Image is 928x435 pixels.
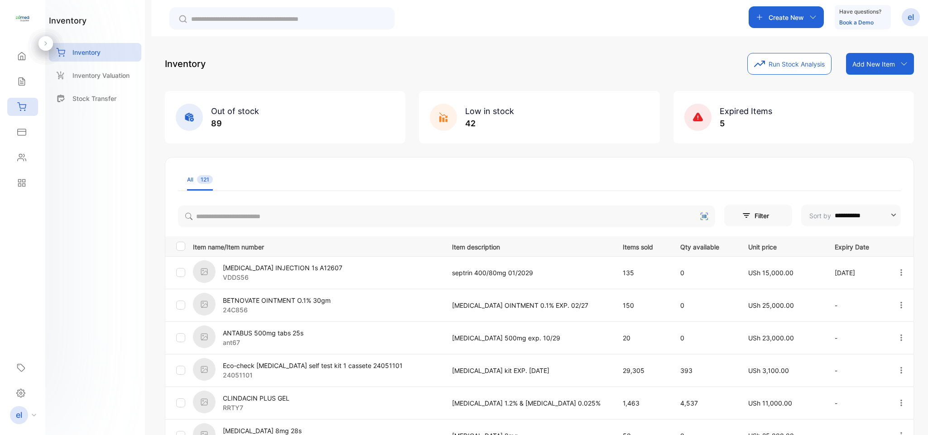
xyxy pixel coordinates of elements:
p: 89 [211,117,259,129]
p: Create New [769,13,804,22]
p: [MEDICAL_DATA] OINTMENT 0.1% EXP. 02/27 [452,301,604,310]
p: BETNOVATE OINTMENT O.1% 30gm [223,296,331,305]
p: 0 [680,333,730,343]
p: 0 [680,301,730,310]
span: USh 15,000.00 [748,269,793,277]
p: Add New Item [852,59,895,69]
p: - [835,333,879,343]
p: - [835,366,879,375]
span: Low in stock [465,106,514,116]
p: Unit price [748,240,816,252]
span: USh 3,100.00 [748,367,789,374]
p: 150 [623,301,662,310]
span: 121 [197,175,213,184]
span: Out of stock [211,106,259,116]
p: Item description [452,240,604,252]
p: 135 [623,268,662,277]
img: item [193,391,216,413]
p: [MEDICAL_DATA] INJECTION 1s A12607 [223,263,342,272]
p: - [835,398,879,408]
p: Inventory Valuation [72,71,130,80]
img: item [193,358,216,381]
p: 4,537 [680,398,730,408]
button: Run Stock Analysis [747,53,832,75]
p: 24C856 [223,305,331,315]
p: [MEDICAL_DATA] 1.2% & [MEDICAL_DATA] 0.025% [452,398,604,408]
p: 20 [623,333,662,343]
p: 24051101 [223,370,403,380]
p: 5 [720,117,772,129]
p: el [16,409,22,421]
img: item [193,293,216,315]
p: 393 [680,366,730,375]
p: [MEDICAL_DATA] kit EXP. [DATE] [452,366,604,375]
span: USh 25,000.00 [748,301,794,309]
p: Eco-check [MEDICAL_DATA] self test kit 1 cassete 24051101 [223,361,403,370]
p: Have questions? [839,7,881,16]
p: Expiry Date [835,240,879,252]
p: septrin 400/80mg 01/2029 [452,268,604,277]
p: 1,463 [623,398,662,408]
a: Inventory Valuation [49,66,141,85]
p: Sort by [809,211,831,220]
p: Stock Transfer [72,94,116,103]
a: Book a Demo [839,19,874,26]
a: Stock Transfer [49,89,141,108]
p: Item name/Item number [193,240,441,252]
p: 42 [465,117,514,129]
p: ANTABUS 500mg tabs 25s [223,328,303,338]
button: el [902,6,920,28]
p: Items sold [623,240,662,252]
p: - [835,301,879,310]
a: Inventory [49,43,141,62]
div: All [187,176,213,184]
img: logo [16,12,29,25]
p: RRTY7 [223,403,289,412]
p: el [908,11,914,23]
p: VDDS56 [223,272,342,282]
p: ant67 [223,338,303,347]
iframe: LiveChat chat widget [890,397,928,435]
p: Qty available [680,240,730,252]
span: USh 11,000.00 [748,399,792,407]
p: 0 [680,268,730,277]
span: USh 23,000.00 [748,334,794,342]
button: Sort by [801,205,901,226]
p: Inventory [165,57,206,71]
img: item [193,325,216,348]
p: CLINDACIN PLUS GEL [223,393,289,403]
img: item [193,260,216,283]
p: 29,305 [623,366,662,375]
p: [MEDICAL_DATA] 500mg exp. 10/29 [452,333,604,343]
h1: inventory [49,14,87,27]
p: Inventory [72,48,101,57]
span: Expired Items [720,106,772,116]
p: [DATE] [835,268,879,277]
button: Create New [749,6,824,28]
